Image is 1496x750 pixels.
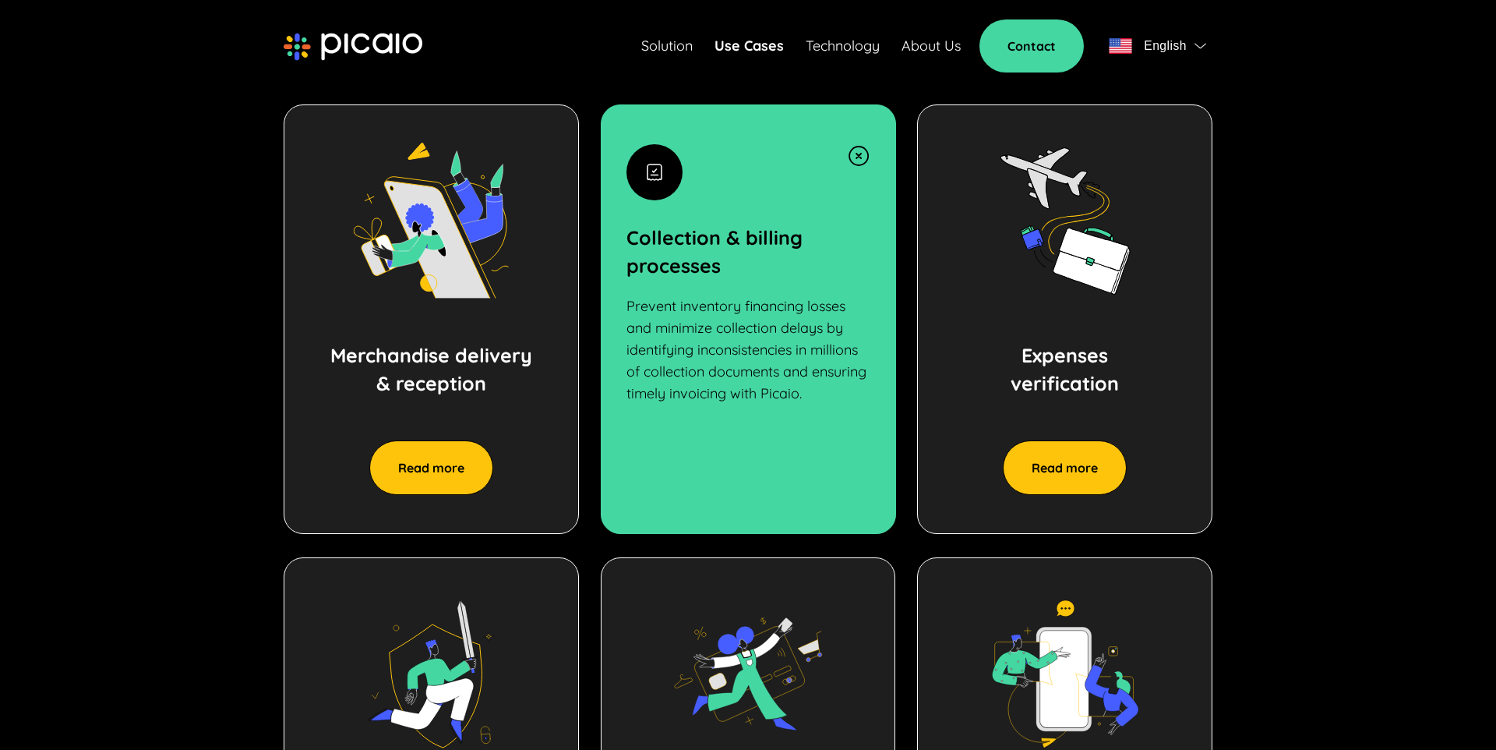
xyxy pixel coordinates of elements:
[1103,30,1212,62] button: flagEnglishflag
[330,341,532,398] p: Merchandise delivery & reception
[1144,35,1187,57] span: English
[1003,440,1127,495] button: Read more
[806,35,880,57] a: Technology
[284,33,422,61] img: picaio-logo
[353,143,509,299] img: image
[987,143,1143,299] img: image
[1194,43,1206,49] img: flag
[626,224,870,280] p: Collection & billing processes
[979,19,1084,73] a: Contact
[641,35,693,57] a: Solution
[369,440,493,495] button: Read more
[846,144,870,168] img: close-icon
[901,35,961,57] a: About Us
[1011,341,1119,398] p: Expenses verification
[714,35,784,57] a: Use Cases
[626,144,683,200] img: card-icon
[1109,38,1132,54] img: flag
[626,295,870,405] p: Prevent inventory financing losses and minimize collection delays by identifying inconsistencies ...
